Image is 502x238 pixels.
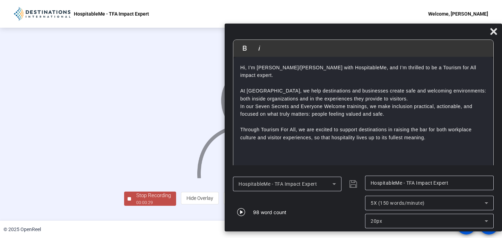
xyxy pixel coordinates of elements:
[187,195,213,201] span: Hide Overlay
[3,226,41,233] div: © 2025 OpenReel
[240,118,486,141] p: Through Tourism For All, we are excited to support destinations in raising the bar for both workp...
[253,41,266,55] button: Italic (⌘I)
[240,64,486,87] p: Hi, I’m [PERSON_NAME]/[PERSON_NAME] with HospitableMe, and I’m thrilled to be a Tourism for All i...
[240,87,486,103] p: At [GEOGRAPHIC_DATA], we help destinations and businesses create safe and welcoming environments:...
[136,200,171,206] div: 00:00:29
[240,103,486,118] p: In our Seven Secrets and Everyone Welcome trainings, we make inclusion practical, actionable, and...
[428,10,488,18] div: Welcome, [PERSON_NAME]
[196,64,306,178] img: overlay
[136,192,171,200] div: Stop Recording
[371,218,382,224] span: 20px
[253,209,286,216] div: 98 word count
[74,10,149,18] p: HospitableMe - TFA Impact Expert
[14,7,70,21] img: OpenReel logo
[238,41,251,55] button: Bold (⌘B)
[239,181,317,187] span: HospitableMe - TFA Impact Expert
[371,179,488,187] input: Title
[371,200,425,206] span: 5X (150 words/minute)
